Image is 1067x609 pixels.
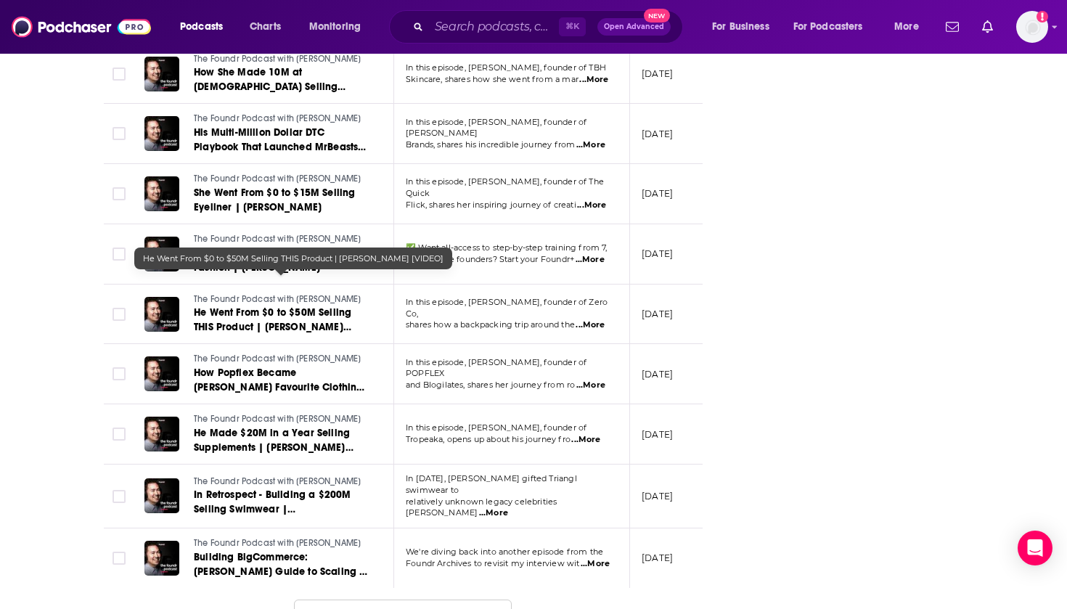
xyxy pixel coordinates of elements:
[642,128,673,140] p: [DATE]
[12,13,151,41] img: Podchaser - Follow, Share and Rate Podcasts
[642,368,673,380] p: [DATE]
[194,186,368,215] a: She Went From $0 to $15M Selling Eyeliner | [PERSON_NAME]
[194,306,368,335] a: He Went From $0 to $50M Selling THIS Product | [PERSON_NAME] [VIDEO]
[1016,11,1048,43] button: Show profile menu
[194,126,368,155] a: His Multi-Million Dollar DTC Playbook That Launched MrBeasts Feastables | [PERSON_NAME]
[194,550,368,579] a: Building BigCommerce: [PERSON_NAME] Guide to Scaling a SaaS Empire
[194,246,368,275] a: From $0 to $30M [DATE] Selling Fashion | [PERSON_NAME]
[406,434,571,444] span: Tropeaka, opens up about his journey fro
[194,187,355,213] span: She Went From $0 to $15M Selling Eyeliner | [PERSON_NAME]
[712,17,769,37] span: For Business
[194,66,346,107] span: How She Made 10M at [DEMOGRAPHIC_DATA] Selling Skincare | [PERSON_NAME]
[194,65,368,94] a: How She Made 10M at [DEMOGRAPHIC_DATA] Selling Skincare | [PERSON_NAME]
[113,367,126,380] span: Toggle select row
[194,173,361,184] span: The Foundr Podcast with [PERSON_NAME]
[894,17,919,37] span: More
[194,113,368,126] a: The Foundr Podcast with [PERSON_NAME]
[194,247,342,274] span: From $0 to $30M [DATE] Selling Fashion | [PERSON_NAME]
[642,552,673,564] p: [DATE]
[194,306,351,348] span: He Went From $0 to $50M Selling THIS Product | [PERSON_NAME] [VIDEO]
[597,18,671,36] button: Open AdvancedNew
[642,490,673,502] p: [DATE]
[180,17,223,37] span: Podcasts
[784,15,884,38] button: open menu
[429,15,559,38] input: Search podcasts, credits, & more...
[576,319,605,331] span: ...More
[194,173,368,186] a: The Foundr Podcast with [PERSON_NAME]
[299,15,380,38] button: open menu
[702,15,788,38] button: open menu
[194,427,353,468] span: He Made $20M in a Year Selling Supplements | [PERSON_NAME] [VIDEO]
[194,488,368,517] a: In Retrospect - Building a $200M Selling Swimwear | [PERSON_NAME]
[406,496,557,518] span: relatively unknown legacy celebrities [PERSON_NAME]
[581,558,610,570] span: ...More
[194,551,367,592] span: Building BigCommerce: [PERSON_NAME] Guide to Scaling a SaaS Empire
[194,538,361,548] span: The Foundr Podcast with [PERSON_NAME]
[406,74,579,84] span: Skincare, shares how she went from a mar
[642,68,673,80] p: [DATE]
[113,552,126,565] span: Toggle select row
[194,126,366,168] span: His Multi-Million Dollar DTC Playbook That Launched MrBeasts Feastables | [PERSON_NAME]
[644,9,670,23] span: New
[479,507,508,519] span: ...More
[642,187,673,200] p: [DATE]
[642,428,673,441] p: [DATE]
[406,380,575,390] span: and Blogilates, shares her journey from ro
[884,15,937,38] button: open menu
[406,297,608,319] span: In this episode, [PERSON_NAME], founder of Zero Co,
[1037,11,1048,23] svg: Add a profile image
[250,17,281,37] span: Charts
[406,357,586,379] span: In this episode, [PERSON_NAME], founder of POPFLEX
[642,248,673,260] p: [DATE]
[194,366,368,395] a: How Popflex Became [PERSON_NAME] Favourite Clothing Brand | [PERSON_NAME] [VIDEO]
[113,490,126,503] span: Toggle select row
[194,413,368,426] a: The Foundr Podcast with [PERSON_NAME]
[143,253,443,263] span: He Went From $0 to $50M Selling THIS Product | [PERSON_NAME] [VIDEO]
[194,53,368,66] a: The Foundr Podcast with [PERSON_NAME]
[793,17,863,37] span: For Podcasters
[194,353,368,366] a: The Foundr Podcast with [PERSON_NAME]
[571,434,600,446] span: ...More
[1016,11,1048,43] img: User Profile
[194,476,361,486] span: The Foundr Podcast with [PERSON_NAME]
[579,74,608,86] span: ...More
[194,294,361,304] span: The Foundr Podcast with [PERSON_NAME]
[406,139,575,150] span: Brands, shares his incredible journey from
[170,15,242,38] button: open menu
[1016,11,1048,43] span: Logged in as Mark.Hayward
[240,15,290,38] a: Charts
[642,308,673,320] p: [DATE]
[194,414,361,424] span: The Foundr Podcast with [PERSON_NAME]
[194,233,368,246] a: The Foundr Podcast with [PERSON_NAME]
[406,200,576,210] span: Flick, shares her inspiring journey of creati
[406,547,603,557] span: We're diving back into another episode from the
[113,68,126,81] span: Toggle select row
[113,187,126,200] span: Toggle select row
[976,15,999,39] a: Show notifications dropdown
[194,537,368,550] a: The Foundr Podcast with [PERSON_NAME]
[194,475,368,489] a: The Foundr Podcast with [PERSON_NAME]
[406,422,586,433] span: In this episode, [PERSON_NAME], founder of
[194,293,368,306] a: The Foundr Podcast with [PERSON_NAME]
[406,558,579,568] span: Foundr Archives to revisit my interview wit
[604,23,664,30] span: Open Advanced
[194,426,368,455] a: He Made $20M in a Year Selling Supplements | [PERSON_NAME] [VIDEO]
[559,17,586,36] span: ⌘ K
[577,200,606,211] span: ...More
[309,17,361,37] span: Monitoring
[406,242,608,253] span: ✅ Want all-access to step-by-step training from 7,
[194,234,361,244] span: The Foundr Podcast with [PERSON_NAME]
[406,254,574,264] span: 8 & 9-figure founders? Start your Foundr+
[194,353,361,364] span: The Foundr Podcast with [PERSON_NAME]
[194,367,364,408] span: How Popflex Became [PERSON_NAME] Favourite Clothing Brand | [PERSON_NAME] [VIDEO]
[194,489,351,530] span: In Retrospect - Building a $200M Selling Swimwear | [PERSON_NAME]
[406,117,586,139] span: In this episode, [PERSON_NAME], founder of [PERSON_NAME]
[113,308,126,321] span: Toggle select row
[940,15,965,39] a: Show notifications dropdown
[194,54,361,64] span: The Foundr Podcast with [PERSON_NAME]
[1018,531,1052,565] div: Open Intercom Messenger
[113,248,126,261] span: Toggle select row
[403,10,697,44] div: Search podcasts, credits, & more...
[576,254,605,266] span: ...More
[576,139,605,151] span: ...More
